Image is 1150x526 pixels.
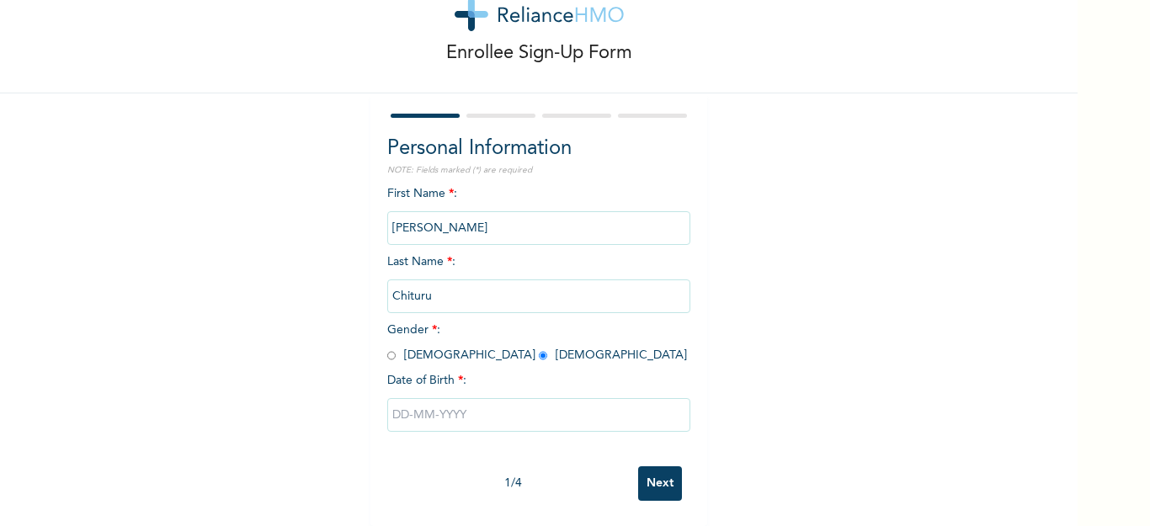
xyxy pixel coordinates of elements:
span: Date of Birth : [387,372,466,390]
p: NOTE: Fields marked (*) are required [387,164,690,177]
input: Next [638,466,682,501]
span: Last Name : [387,256,690,302]
input: Enter your last name [387,279,690,313]
h2: Personal Information [387,134,690,164]
span: First Name : [387,188,690,234]
div: 1 / 4 [387,475,638,492]
p: Enrollee Sign-Up Form [446,40,632,67]
span: Gender : [DEMOGRAPHIC_DATA] [DEMOGRAPHIC_DATA] [387,324,687,361]
input: DD-MM-YYYY [387,398,690,432]
input: Enter your first name [387,211,690,245]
